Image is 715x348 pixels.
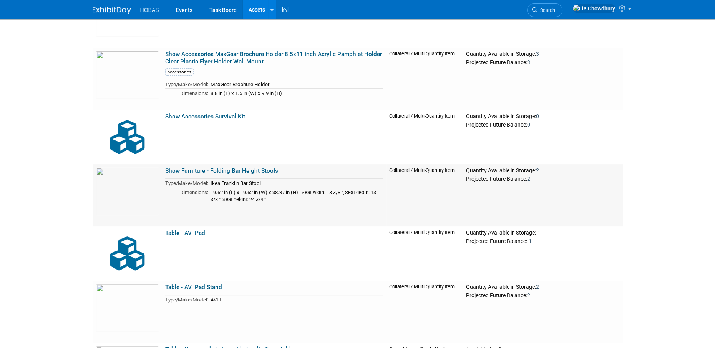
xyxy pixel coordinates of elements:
[165,167,278,174] a: Show Furniture - Folding Bar Height Stools
[466,113,619,120] div: Quantity Available in Storage:
[536,167,539,173] span: 2
[466,230,619,236] div: Quantity Available in Storage:
[466,174,619,183] div: Projected Future Balance:
[208,179,383,188] td: Ikea Franklin Bar Stool
[140,7,159,13] span: HOBAS
[208,295,383,304] td: AVLT
[211,190,298,195] span: 19.62 in (L) x 19.62 in (W) x 38.37 in (H)
[536,284,539,290] span: 2
[386,164,463,226] td: Collateral / Multi-Quantity Item
[93,7,131,14] img: ExhibitDay
[466,51,619,58] div: Quantity Available in Storage:
[165,188,208,203] td: Dimensions:
[165,51,382,65] a: Show Accessories MaxGear Brochure Holder 8.5x11 inch Acrylic Pamphlet Holder Clear Plastic Flyer ...
[527,238,531,244] span: -1
[466,236,619,245] div: Projected Future Balance:
[527,3,562,17] a: Search
[165,295,208,304] td: Type/Make/Model:
[165,179,208,188] td: Type/Make/Model:
[96,230,159,278] img: Collateral-Icon-2.png
[165,230,205,236] a: Table - AV iPad
[165,89,208,98] td: Dimensions:
[466,284,619,291] div: Quantity Available in Storage:
[536,230,540,236] span: -1
[165,284,222,291] a: Table - AV iPad Stand
[466,58,619,66] div: Projected Future Balance:
[527,59,530,65] span: 3
[466,291,619,299] div: Projected Future Balance:
[466,167,619,174] div: Quantity Available in Storage:
[466,120,619,128] div: Projected Future Balance:
[211,90,282,96] span: 8.8 in (L) x 1.5 in (W) x 9.9 in (H)
[537,7,555,13] span: Search
[386,48,463,110] td: Collateral / Multi-Quantity Item
[211,190,376,202] span: Seat width: 13 3/8 ", Seat depth: 13 3/8 ", Seat height: 24 3/4 "
[386,226,463,281] td: Collateral / Multi-Quantity Item
[572,4,615,13] img: Lia Chowdhury
[165,68,194,76] div: accessories
[527,176,530,182] span: 2
[96,113,159,161] img: Collateral-Icon-2.png
[527,292,530,298] span: 2
[165,113,245,120] a: Show Accessories Survival Kit
[386,281,463,343] td: Collateral / Multi-Quantity Item
[536,113,539,119] span: 0
[536,51,539,57] span: 3
[386,110,463,164] td: Collateral / Multi-Quantity Item
[527,122,530,128] span: 0
[208,80,383,89] td: MaxGear Brochure Holder
[165,80,208,89] td: Type/Make/Model:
